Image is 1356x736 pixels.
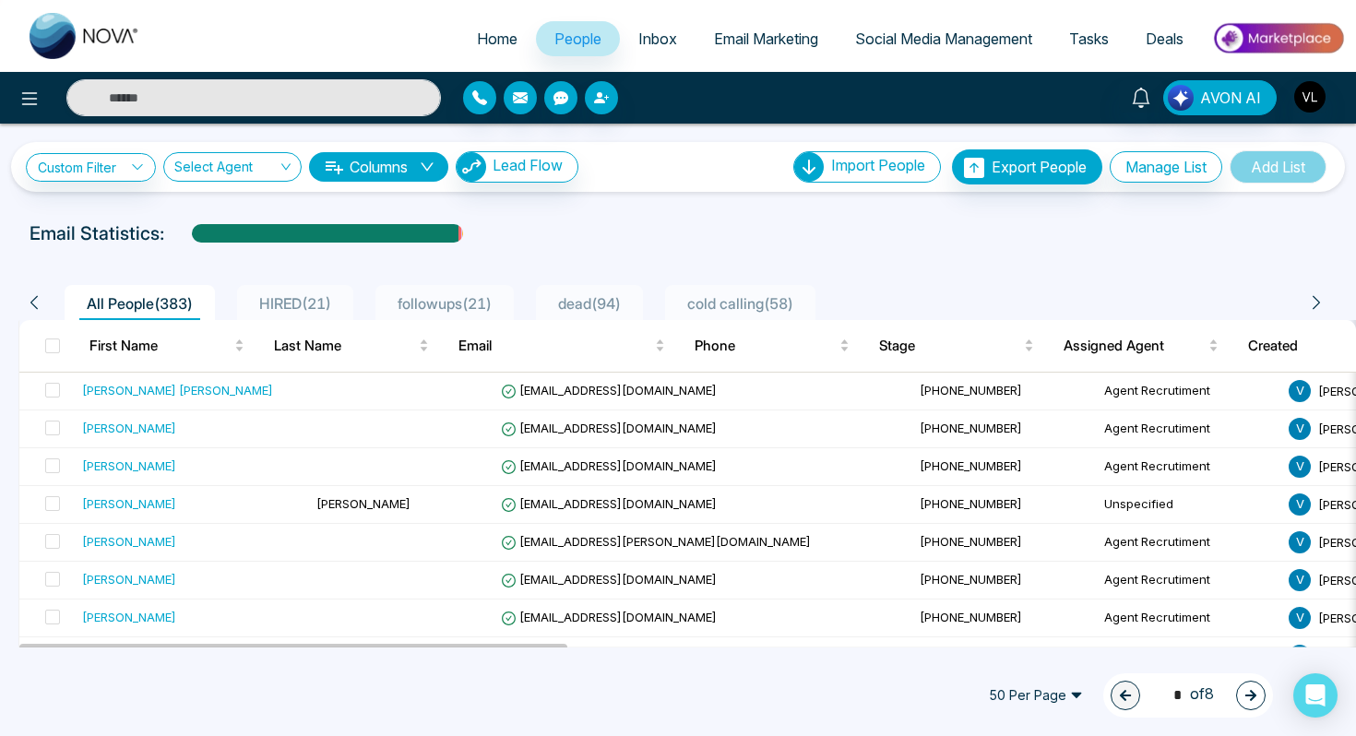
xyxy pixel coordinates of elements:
a: Tasks [1051,21,1127,56]
span: [EMAIL_ADDRESS][DOMAIN_NAME] [501,572,717,587]
span: Deals [1146,30,1184,48]
td: Unspecified [1097,486,1281,524]
div: Open Intercom Messenger [1293,673,1338,718]
span: HIRED ( 21 ) [252,294,339,313]
a: Deals [1127,21,1202,56]
img: User Avatar [1294,81,1326,113]
td: Agent Recrutiment [1097,562,1281,599]
span: V [1289,380,1311,402]
span: Phone [695,335,836,357]
img: Lead Flow [1168,85,1194,111]
span: [EMAIL_ADDRESS][PERSON_NAME][DOMAIN_NAME] [501,534,811,549]
a: Email Marketing [696,21,837,56]
td: Agent Recrutiment [1097,410,1281,448]
div: [PERSON_NAME] [82,419,176,437]
span: [EMAIL_ADDRESS][DOMAIN_NAME] [501,610,717,624]
span: Tasks [1069,30,1109,48]
span: of 8 [1162,683,1214,707]
span: followups ( 21 ) [390,294,499,313]
span: V [1289,456,1311,478]
span: [PHONE_NUMBER] [920,572,1022,587]
span: Social Media Management [855,30,1032,48]
button: Export People [952,149,1102,184]
span: Export People [992,158,1087,176]
a: Inbox [620,21,696,56]
span: Assigned Agent [1064,335,1205,357]
span: 50 Per Page [976,681,1096,710]
span: [PERSON_NAME] [316,496,410,511]
button: Manage List [1110,151,1222,183]
td: Agent Recrutiment [1097,448,1281,486]
th: Stage [864,320,1049,372]
span: [PHONE_NUMBER] [920,496,1022,511]
div: [PERSON_NAME] [82,494,176,513]
span: V [1289,418,1311,440]
span: down [420,160,434,174]
span: [EMAIL_ADDRESS][DOMAIN_NAME] [501,421,717,435]
a: Lead FlowLead Flow [448,151,578,183]
span: V [1289,569,1311,591]
span: V [1289,531,1311,553]
span: V [1289,607,1311,629]
button: AVON AI [1163,80,1277,115]
a: People [536,21,620,56]
div: [PERSON_NAME] [82,608,176,626]
span: dead ( 94 ) [551,294,628,313]
span: [PHONE_NUMBER] [920,383,1022,398]
span: First Name [89,335,231,357]
img: Nova CRM Logo [30,13,140,59]
td: Agent Recrutiment [1097,373,1281,410]
span: [PHONE_NUMBER] [920,421,1022,435]
td: Agent Recrutiment [1097,524,1281,562]
th: Last Name [259,320,444,372]
div: [PERSON_NAME] [82,532,176,551]
span: Email Marketing [714,30,818,48]
a: Custom Filter [26,153,156,182]
span: [PHONE_NUMBER] [920,458,1022,473]
span: Email [458,335,651,357]
span: V [1289,645,1311,667]
span: [PHONE_NUMBER] [920,534,1022,549]
th: Assigned Agent [1049,320,1233,372]
span: Lead Flow [493,156,563,174]
td: Agent Recrutiment [1097,637,1281,675]
th: Phone [680,320,864,372]
button: Columnsdown [309,152,448,182]
div: [PERSON_NAME] [PERSON_NAME] [82,381,273,399]
th: First Name [75,320,259,372]
span: V [1289,493,1311,516]
img: Lead Flow [457,152,486,182]
span: cold calling ( 58 ) [680,294,801,313]
span: Import People [831,156,925,174]
span: People [554,30,601,48]
span: [PHONE_NUMBER] [920,610,1022,624]
img: Market-place.gif [1211,18,1345,59]
span: Last Name [274,335,415,357]
td: Agent Recrutiment [1097,599,1281,637]
p: Email Statistics: [30,220,164,247]
th: Email [444,320,680,372]
span: [EMAIL_ADDRESS][DOMAIN_NAME] [501,458,717,473]
div: [PERSON_NAME] [82,457,176,475]
a: Social Media Management [837,21,1051,56]
span: All People ( 383 ) [79,294,200,313]
span: AVON AI [1200,87,1261,109]
span: Home [477,30,517,48]
div: [PERSON_NAME] [82,570,176,588]
span: Stage [879,335,1020,357]
button: Lead Flow [456,151,578,183]
a: Home [458,21,536,56]
span: [EMAIL_ADDRESS][DOMAIN_NAME] [501,383,717,398]
span: [EMAIL_ADDRESS][DOMAIN_NAME] [501,496,717,511]
span: Inbox [638,30,677,48]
